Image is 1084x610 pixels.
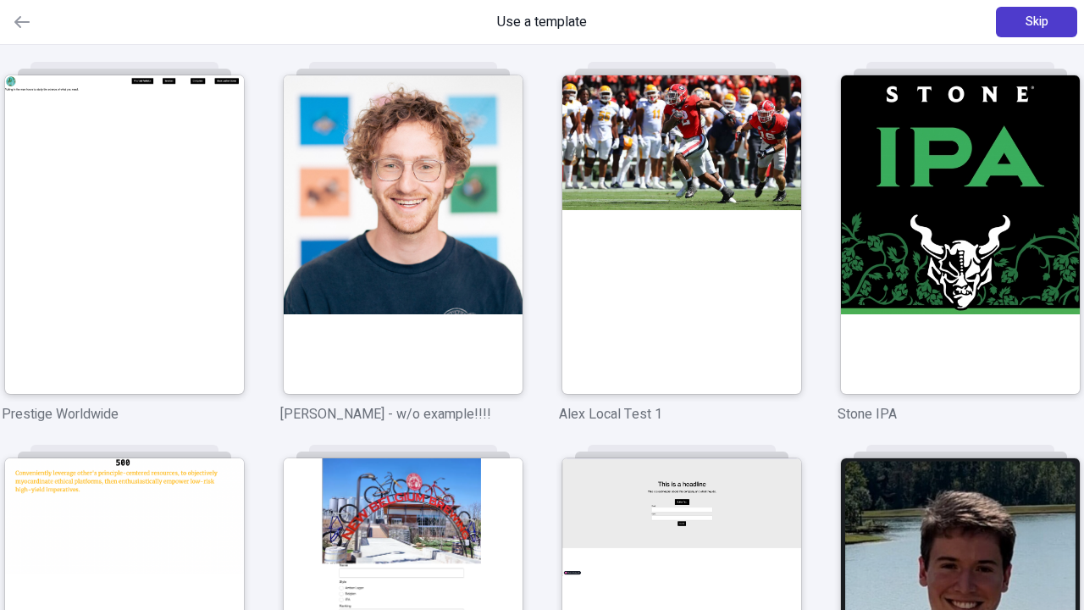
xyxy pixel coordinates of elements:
p: Stone IPA [838,404,1082,424]
p: [PERSON_NAME] - w/o example!!!! [280,404,525,424]
p: Alex Local Test 1 [559,404,804,424]
p: Prestige Worldwide [2,404,246,424]
span: Skip [1026,13,1048,31]
span: Use a template [497,12,587,32]
button: Skip [996,7,1077,37]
